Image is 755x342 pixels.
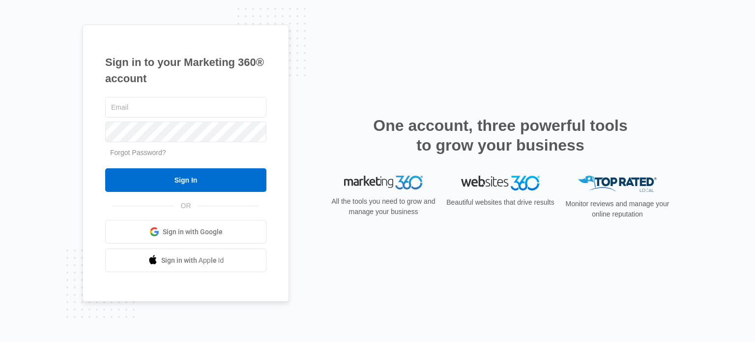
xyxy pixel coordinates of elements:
a: Sign in with Apple Id [105,249,266,272]
img: Marketing 360 [344,176,423,189]
a: Sign in with Google [105,220,266,244]
span: Sign in with Apple Id [161,255,224,266]
h1: Sign in to your Marketing 360® account [105,54,266,87]
a: Forgot Password? [110,149,166,156]
span: Sign in with Google [163,227,223,237]
p: All the tools you need to grow and manage your business [328,196,438,217]
img: Top Rated Local [578,176,657,192]
img: Websites 360 [461,176,540,190]
h2: One account, three powerful tools to grow your business [370,116,631,155]
p: Beautiful websites that drive results [445,197,555,208]
input: Sign In [105,168,266,192]
input: Email [105,97,266,118]
span: OR [174,201,198,211]
p: Monitor reviews and manage your online reputation [562,199,672,219]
